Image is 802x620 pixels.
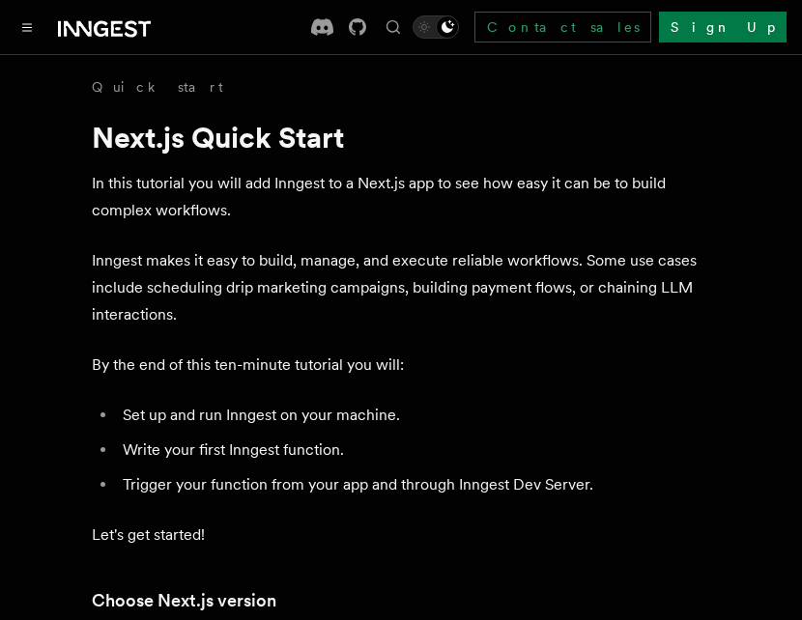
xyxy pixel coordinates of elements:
button: Toggle navigation [15,15,39,39]
p: Let's get started! [92,521,710,549]
p: Inngest makes it easy to build, manage, and execute reliable workflows. Some use cases include sc... [92,247,710,328]
a: Sign Up [659,12,787,42]
li: Set up and run Inngest on your machine. [117,402,710,429]
a: Choose Next.js version [92,587,276,614]
a: Contact sales [474,12,651,42]
p: By the end of this ten-minute tutorial you will: [92,352,710,379]
li: Write your first Inngest function. [117,437,710,464]
p: In this tutorial you will add Inngest to a Next.js app to see how easy it can be to build complex... [92,170,710,224]
a: Quick start [92,77,223,97]
button: Toggle dark mode [413,15,459,39]
li: Trigger your function from your app and through Inngest Dev Server. [117,471,710,498]
h1: Next.js Quick Start [92,120,710,155]
button: Find something... [382,15,405,39]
